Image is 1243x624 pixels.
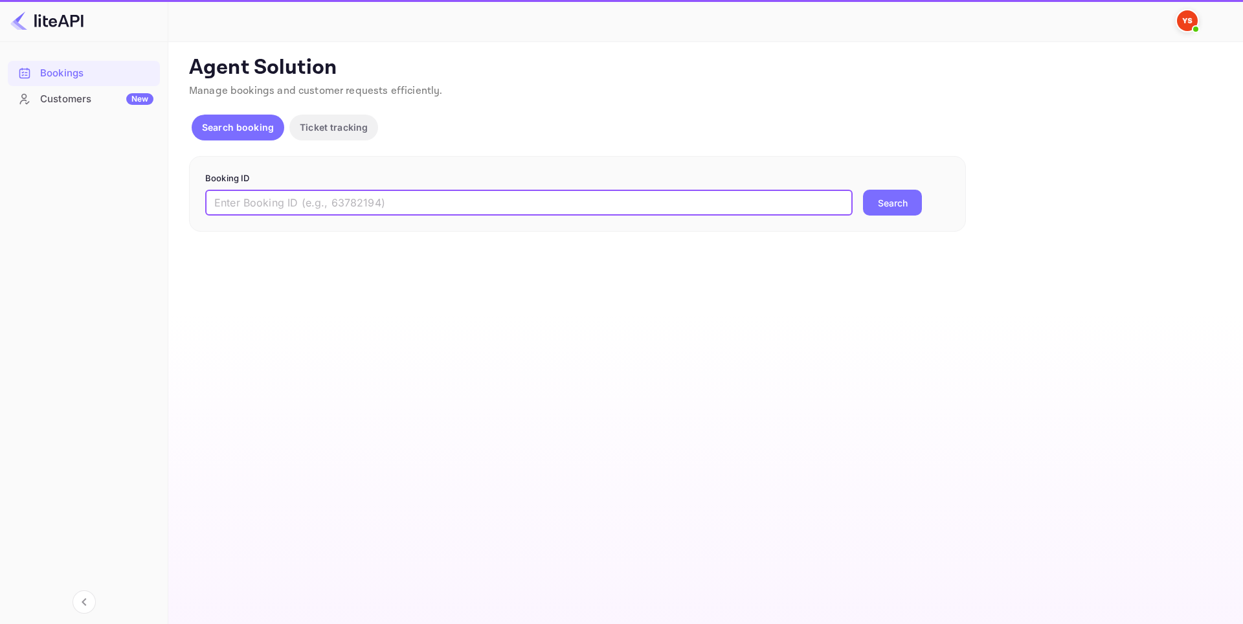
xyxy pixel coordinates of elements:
[126,93,153,105] div: New
[73,590,96,614] button: Collapse navigation
[205,172,950,185] p: Booking ID
[1177,10,1198,31] img: Yandex Support
[40,92,153,107] div: Customers
[205,190,853,216] input: Enter Booking ID (e.g., 63782194)
[300,120,368,134] p: Ticket tracking
[8,61,160,85] a: Bookings
[40,66,153,81] div: Bookings
[189,55,1220,81] p: Agent Solution
[8,87,160,112] div: CustomersNew
[10,10,84,31] img: LiteAPI logo
[8,87,160,111] a: CustomersNew
[8,61,160,86] div: Bookings
[189,84,443,98] span: Manage bookings and customer requests efficiently.
[863,190,922,216] button: Search
[202,120,274,134] p: Search booking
